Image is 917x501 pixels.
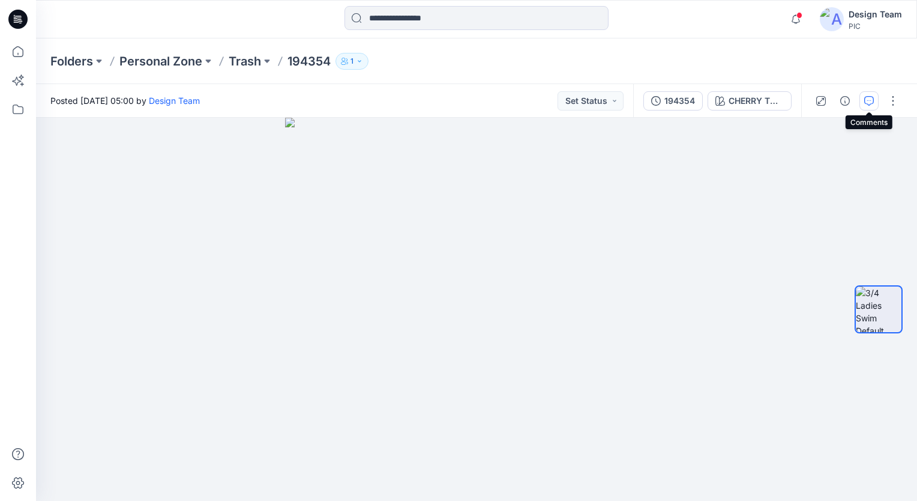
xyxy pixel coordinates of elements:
img: 3/4 Ladies Swim Default [856,287,901,332]
img: eyJhbGciOiJIUzI1NiIsImtpZCI6IjAiLCJzbHQiOiJzZXMiLCJ0eXAiOiJKV1QifQ.eyJkYXRhIjp7InR5cGUiOiJzdG9yYW... [285,118,668,501]
div: 194354 [664,94,695,108]
button: CHERRY TOMATO [708,91,792,111]
a: Trash [229,53,261,70]
button: 1 [335,53,368,70]
img: avatar [820,7,844,31]
p: 194354 [287,53,331,70]
p: 1 [350,55,353,68]
button: 194354 [643,91,703,111]
div: PIC [849,22,902,31]
a: Design Team [149,96,200,106]
a: Folders [50,53,93,70]
button: Details [835,91,855,111]
div: Design Team [849,7,902,22]
span: Posted [DATE] 05:00 by [50,94,200,107]
div: CHERRY TOMATO [729,94,784,108]
a: Personal Zone [119,53,202,70]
